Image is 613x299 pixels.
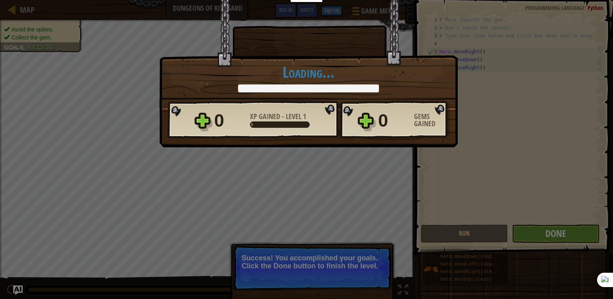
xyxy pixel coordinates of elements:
span: 1 [303,111,306,121]
div: 0 [378,108,409,133]
div: Gems Gained [414,113,450,127]
h1: Loading... [168,64,449,80]
div: 0 [214,108,245,133]
span: XP Gained [250,111,282,121]
span: Level [284,111,303,121]
div: - [250,113,306,120]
